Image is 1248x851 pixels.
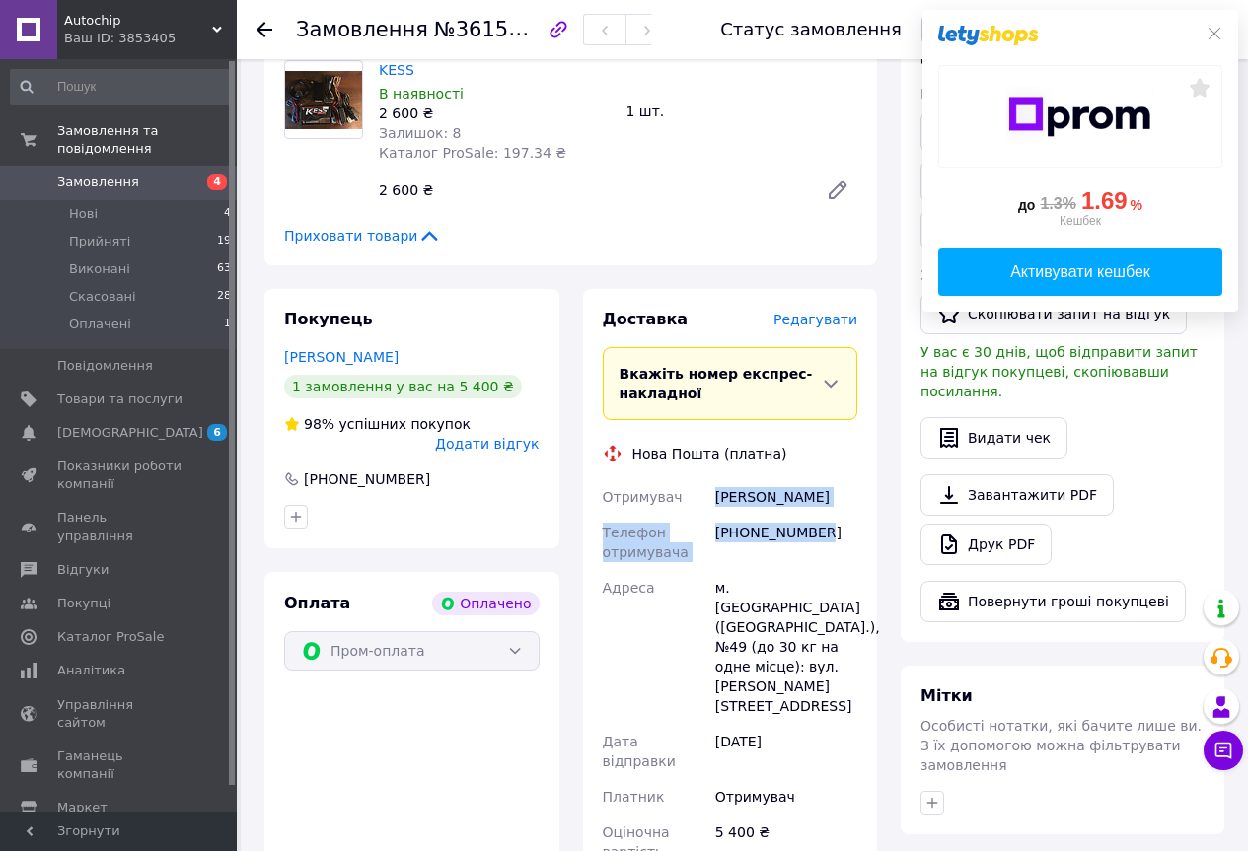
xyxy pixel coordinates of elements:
[711,515,861,570] div: [PHONE_NUMBER]
[1204,731,1243,770] button: Чат з покупцем
[69,233,130,250] span: Прийняті
[432,592,539,615] div: Оплачено
[603,789,665,805] span: Платник
[920,86,1067,102] span: Написати покупцеві
[224,205,231,223] span: 4
[224,316,231,333] span: 1
[711,570,861,724] div: м. [GEOGRAPHIC_DATA] ([GEOGRAPHIC_DATA].), №49 (до 30 кг на одне місце): вул. [PERSON_NAME][STREE...
[57,509,183,544] span: Панель управління
[284,375,522,398] div: 1 замовлення у вас на 5 400 ₴
[720,20,902,39] div: Статус замовлення
[920,344,1198,399] span: У вас є 30 днів, щоб відправити запит на відгук покупцеві, скопіювавши посилання.
[920,161,1010,202] button: Чат
[284,310,373,328] span: Покупець
[435,436,539,452] span: Додати відгук
[920,474,1114,516] a: Завантажити PDF
[57,747,183,783] span: Гаманець компанії
[379,125,462,141] span: Залишок: 8
[284,226,441,246] span: Приховати товари
[57,174,139,191] span: Замовлення
[217,288,231,306] span: 28
[379,104,611,123] div: 2 600 ₴
[69,288,136,306] span: Скасовані
[920,293,1187,334] button: Скопіювати запит на відгук
[57,390,183,408] span: Товари та послуги
[818,171,857,210] a: Редагувати
[57,799,108,816] span: Маркет
[711,479,861,515] div: [PERSON_NAME]
[371,177,810,204] div: 2 600 ₴
[207,174,227,190] span: 4
[620,366,813,401] span: Вкажіть номер експрес-накладної
[217,260,231,278] span: 63
[69,316,131,333] span: Оплачені
[69,205,98,223] span: Нові
[217,233,231,250] span: 19
[57,662,125,679] span: Аналітика
[57,424,203,442] span: [DEMOGRAPHIC_DATA]
[57,595,110,612] span: Покупці
[434,17,574,41] span: №361561075
[603,580,655,596] span: Адреса
[920,718,1202,773] span: Особисті нотатки, які бачите лише ви. З їх допомогою можна фільтрувати замовлення
[207,424,227,441] span: 6
[64,30,237,47] div: Ваш ID: 3853405
[285,71,362,129] img: KESS
[284,349,399,365] a: [PERSON_NAME]
[10,69,233,105] input: Пошук
[57,696,183,732] span: Управління сайтом
[711,724,861,779] div: [DATE]
[379,62,414,78] a: KESS
[920,417,1067,459] button: Видати чек
[603,734,676,769] span: Дата відправки
[302,469,432,489] div: [PHONE_NUMBER]
[603,310,689,328] span: Доставка
[619,98,866,125] div: 1 шт.
[920,581,1186,622] button: Повернути гроші покупцеві
[284,594,350,612] span: Оплата
[920,210,1024,249] a: WhatsApp
[920,686,973,705] span: Мітки
[379,145,566,161] span: Каталог ProSale: 197.34 ₴
[69,260,130,278] span: Виконані
[284,414,471,434] div: успішних покупок
[627,444,792,463] div: Нова Пошта (платна)
[379,86,464,102] span: В наявності
[920,524,1052,565] a: Друк PDF
[57,561,109,579] span: Відгуки
[257,20,272,39] div: Повернутися назад
[296,18,428,41] span: Замовлення
[304,416,334,432] span: 98%
[773,312,857,327] span: Редагувати
[57,458,183,493] span: Показники роботи компанії
[57,628,164,646] span: Каталог ProSale
[920,111,1141,153] button: Надіслати інструкцію
[57,122,237,158] span: Замовлення та повідомлення
[603,489,683,505] span: Отримувач
[57,357,153,375] span: Повідомлення
[603,525,689,560] span: Телефон отримувача
[64,12,212,30] span: Autochip
[920,267,1139,283] span: Запит на відгук про компанію
[711,779,861,815] div: Отримувач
